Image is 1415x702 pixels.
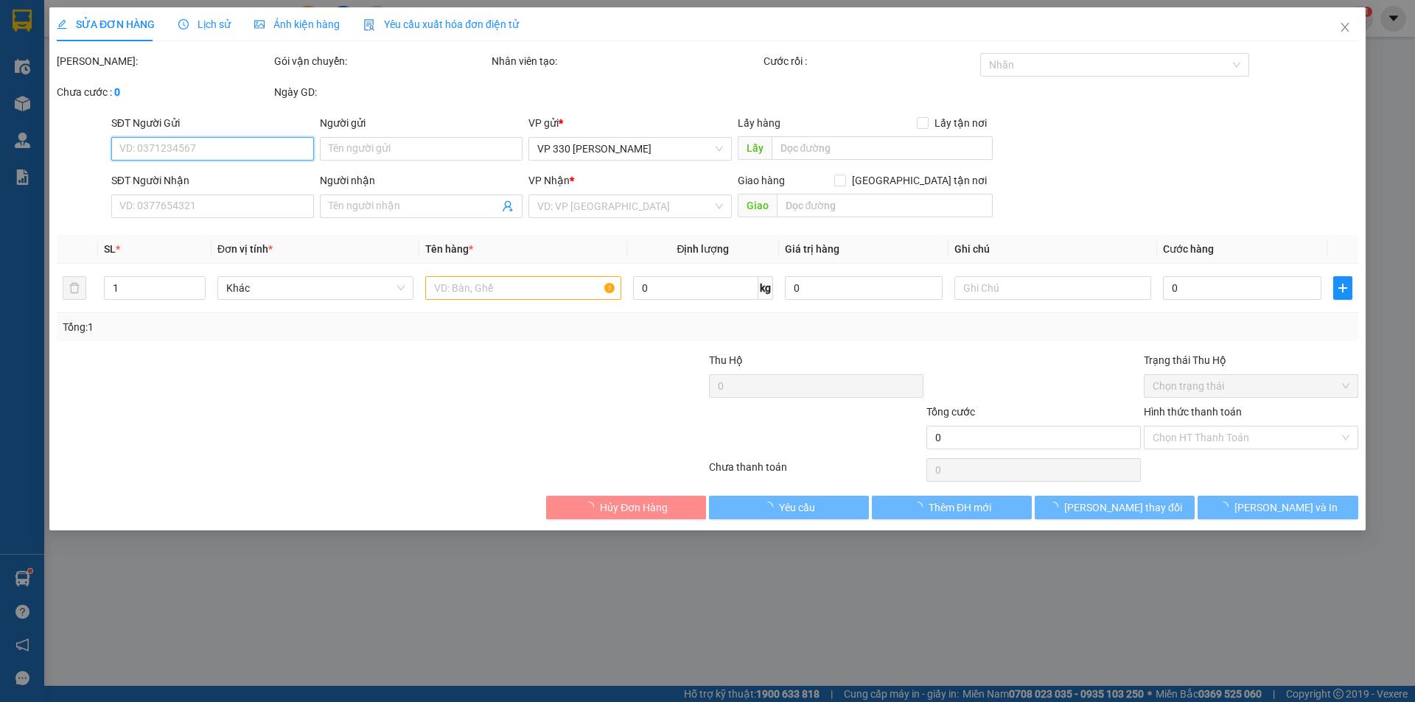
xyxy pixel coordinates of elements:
span: Lấy [738,136,772,160]
div: Gói vận chuyển: [274,53,489,69]
span: clock-circle [178,19,189,29]
div: SĐT Người Nhận [111,172,314,189]
span: VP 330 Lê Duẫn [538,138,723,160]
div: VP gửi [529,115,732,131]
span: Khác [226,277,405,299]
span: VP Nhận [529,175,570,186]
span: Thu Hộ [709,354,743,366]
div: Người nhận [320,172,523,189]
span: SỬA ĐƠN HÀNG [57,18,155,30]
span: Tên hàng [425,243,473,255]
span: picture [254,19,265,29]
img: icon [363,19,375,31]
button: Thêm ĐH mới [872,496,1032,519]
span: Giao [738,194,777,217]
div: Tổng: 1 [63,319,546,335]
span: SL [104,243,116,255]
span: Lấy hàng [738,117,780,129]
span: loading [763,502,779,512]
button: [PERSON_NAME] thay đổi [1035,496,1195,519]
input: Dọc đường [777,194,993,217]
div: Trạng thái Thu Hộ [1144,352,1358,368]
span: Thêm ĐH mới [929,499,991,516]
span: Chọn trạng thái [1153,375,1349,397]
div: Chưa thanh toán [707,459,925,485]
div: Người gửi [320,115,523,131]
span: kg [758,276,773,300]
div: Chưa cước : [57,84,271,100]
span: Lịch sử [178,18,231,30]
span: [PERSON_NAME] thay đổi [1064,499,1182,516]
span: loading [912,502,929,512]
span: Đơn vị tính [217,243,273,255]
span: Yêu cầu [779,499,815,516]
input: Ghi Chú [955,276,1151,300]
span: Giao hàng [738,175,785,186]
label: Hình thức thanh toán [1144,406,1242,418]
button: plus [1333,276,1352,300]
input: Dọc đường [772,136,993,160]
button: Close [1324,7,1366,49]
button: [PERSON_NAME] và In [1198,496,1358,519]
span: Tổng cước [926,406,975,418]
span: loading [584,502,600,512]
b: 0 [114,86,120,98]
div: Cước rồi : [764,53,978,69]
span: Ảnh kiện hàng [254,18,340,30]
button: delete [63,276,86,300]
div: SĐT Người Gửi [111,115,314,131]
button: Hủy Đơn Hàng [546,496,706,519]
span: Giá trị hàng [785,243,839,255]
span: close [1339,21,1351,33]
span: [GEOGRAPHIC_DATA] tận nơi [846,172,993,189]
button: Yêu cầu [709,496,869,519]
span: Cước hàng [1163,243,1214,255]
span: Lấy tận nơi [929,115,993,131]
span: Yêu cầu xuất hóa đơn điện tử [363,18,519,30]
span: plus [1334,282,1352,294]
span: loading [1048,502,1064,512]
span: loading [1218,502,1234,512]
span: edit [57,19,67,29]
span: user-add [503,200,514,212]
div: Ngày GD: [274,84,489,100]
span: Hủy Đơn Hàng [600,499,668,516]
th: Ghi chú [949,235,1157,264]
input: VD: Bàn, Ghế [425,276,621,300]
span: [PERSON_NAME] và In [1234,499,1338,516]
div: [PERSON_NAME]: [57,53,271,69]
div: Nhân viên tạo: [492,53,761,69]
span: Định lượng [677,243,730,255]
